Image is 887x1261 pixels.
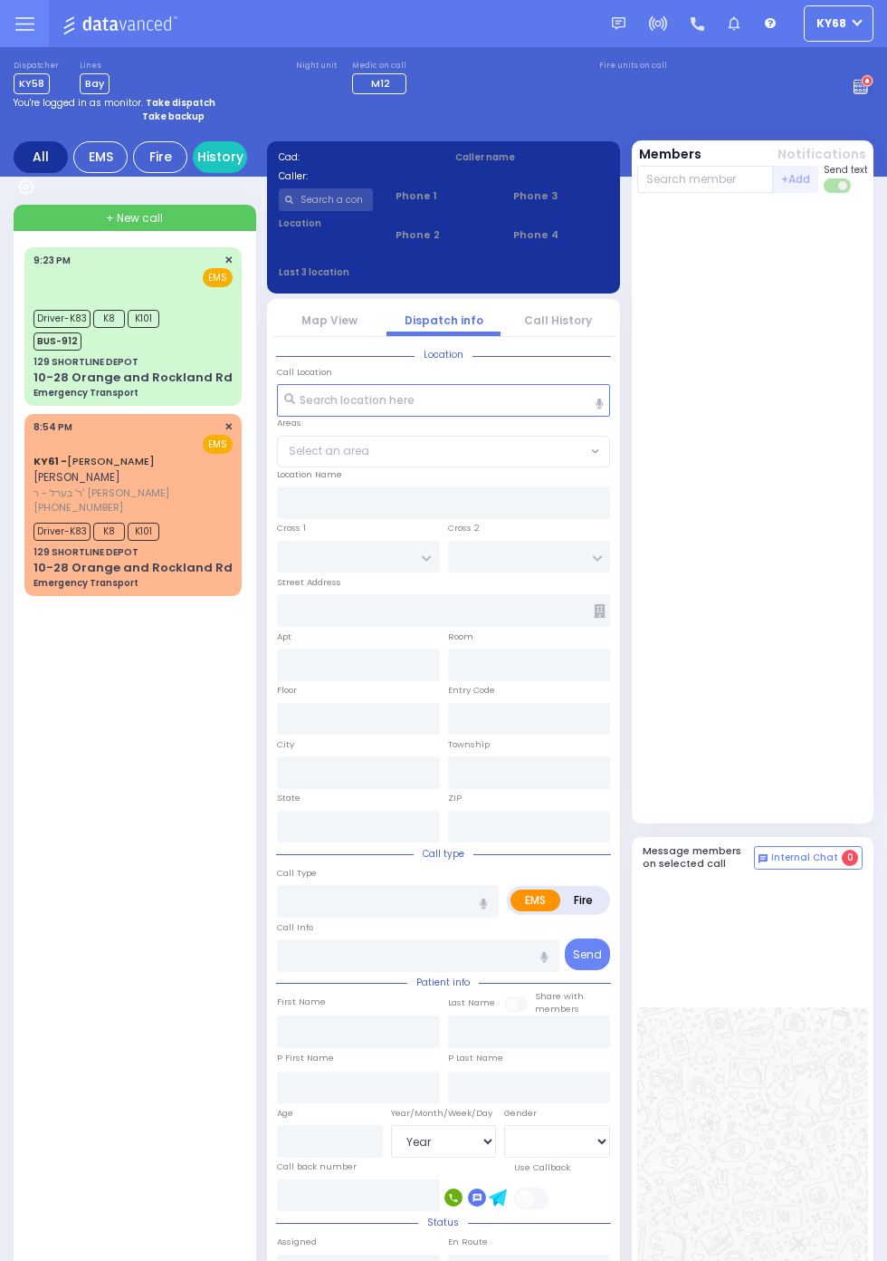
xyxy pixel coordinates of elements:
span: KY61 - [33,454,67,468]
span: ky68 [816,15,846,32]
label: EMS [510,890,560,911]
span: Internal Chat [771,852,838,864]
label: Assigned [277,1236,317,1248]
span: 9:23 PM [33,254,71,267]
span: Phone 4 [513,227,608,243]
h5: Message members on selected call [643,845,755,869]
span: Select an area [289,443,369,459]
button: ky68 [804,5,873,42]
label: Floor [277,684,297,697]
label: Call Info [277,921,313,934]
div: Fire [133,141,187,173]
div: EMS [73,141,128,173]
div: All [14,141,68,173]
label: Night unit [296,61,337,72]
label: Last Name [448,996,495,1009]
label: P Last Name [448,1052,503,1064]
label: City [277,738,294,751]
span: K8 [93,310,125,328]
span: Driver-K83 [33,310,91,328]
span: BUS-912 [33,332,81,351]
span: K101 [128,523,159,541]
div: Year/Month/Week/Day [391,1107,497,1120]
span: [PERSON_NAME] [33,469,120,485]
label: Medic on call [352,61,412,72]
span: Bay [80,73,110,94]
span: members [535,1003,579,1015]
label: Turn off text [824,177,853,195]
label: En Route [448,1236,488,1248]
div: 10-28 Orange and Rockland Rd [33,559,233,577]
label: Dispatcher [14,61,59,72]
label: Room [448,630,473,643]
div: 10-28 Orange and Rockland Rd [33,369,233,387]
span: 0 [842,850,858,866]
div: Emergency Transport [33,386,138,399]
label: Call Location [277,366,332,379]
label: Location [279,217,374,230]
span: You're logged in as monitor. [14,96,143,110]
span: Phone 3 [513,188,608,204]
span: Other building occupants [594,604,606,618]
a: Map View [301,313,358,328]
a: [PERSON_NAME] [33,454,155,468]
label: State [277,792,300,804]
span: Driver-K83 [33,523,91,541]
span: Phone 2 [396,227,491,243]
label: Lines [80,61,110,72]
span: EMS [203,435,233,454]
label: Cad: [279,150,433,164]
a: Dispatch info [405,313,483,328]
span: Call type [414,847,473,861]
div: 129 SHORTLINE DEPOT [33,545,138,559]
img: comment-alt.png [758,854,768,863]
label: Location Name [277,468,342,481]
span: K8 [93,523,125,541]
div: 129 SHORTLINE DEPOT [33,355,138,369]
span: ר' בערל - ר' [PERSON_NAME] [33,486,227,501]
label: Township [448,738,490,751]
img: Logo [62,13,183,35]
label: Caller name [455,150,609,164]
span: KY58 [14,73,50,94]
label: Last 3 location [279,265,444,279]
label: Street Address [277,576,341,589]
label: Cross 2 [448,522,480,534]
label: Fire units on call [599,61,667,72]
label: Apt [277,630,291,643]
span: Location [415,348,472,361]
strong: Take backup [142,110,205,123]
label: Gender [504,1107,537,1120]
input: Search location here [277,384,610,417]
button: Send [565,939,610,970]
span: ✕ [224,253,233,268]
span: K101 [128,310,159,328]
a: History [193,141,247,173]
input: Search a contact [279,188,374,211]
span: + New call [106,210,163,226]
label: Call Type [277,867,317,880]
div: Emergency Transport [33,576,138,590]
span: [PHONE_NUMBER] [33,500,123,515]
label: P First Name [277,1052,334,1064]
label: Fire [559,890,607,911]
label: First Name [277,996,326,1008]
span: Phone 1 [396,188,491,204]
label: ZIP [448,792,462,804]
label: Caller: [279,169,433,183]
label: Call back number [277,1160,357,1173]
label: Age [277,1107,293,1120]
span: M12 [371,76,390,91]
label: Cross 1 [277,522,306,534]
span: EMS [203,268,233,287]
span: 8:54 PM [33,420,72,434]
span: Send text [824,163,868,177]
label: Use Callback [514,1161,570,1174]
label: Areas [277,417,301,429]
button: Members [639,145,701,164]
small: Share with [535,990,584,1002]
span: ✕ [224,419,233,435]
button: Notifications [777,145,866,164]
span: Status [418,1216,468,1229]
strong: Take dispatch [146,96,215,110]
